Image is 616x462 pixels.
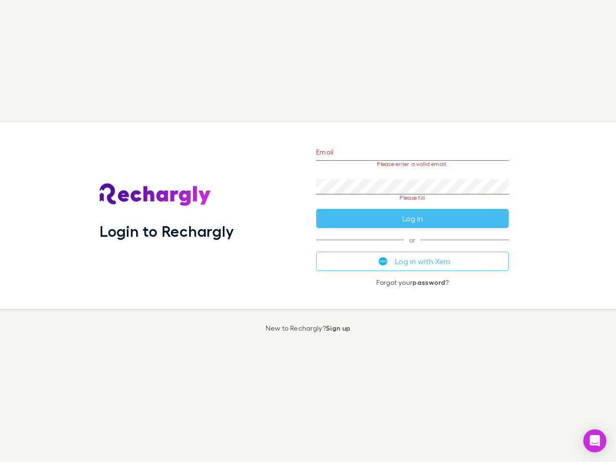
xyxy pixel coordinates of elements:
p: Forgot your ? [316,279,509,286]
img: Rechargly's Logo [100,183,211,206]
p: Please enter a valid email. [316,161,509,167]
p: New to Rechargly? [266,324,351,332]
p: Please fill [316,194,509,201]
img: Xero's logo [379,257,387,266]
button: Log in with Xero [316,252,509,271]
a: Sign up [326,324,350,332]
a: password [412,278,445,286]
button: Log in [316,209,509,228]
h1: Login to Rechargly [100,222,234,240]
div: Open Intercom Messenger [583,429,606,452]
